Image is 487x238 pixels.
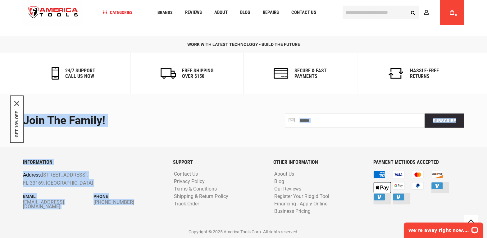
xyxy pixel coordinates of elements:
span: Reviews [185,10,202,15]
h6: secure & fast payments [294,68,327,79]
span: Contact Us [291,10,316,15]
button: Subscribe [425,114,464,128]
a: Our Reviews [273,186,303,192]
span: 0 [455,13,457,17]
a: Blog [273,179,286,185]
span: About [214,10,228,15]
button: Search [407,7,419,18]
p: Email [23,193,93,200]
a: Brands [155,8,175,17]
svg: close icon [14,101,19,106]
a: Categories [100,8,135,17]
button: GET 10% OFF [14,111,19,137]
a: Shipping & Return Policy [172,194,230,200]
h6: OTHER INFORMATION [273,159,364,165]
span: Blog [240,10,250,15]
h6: Hassle-Free Returns [410,68,439,79]
h6: Free Shipping Over $150 [182,68,213,79]
a: Privacy Policy [172,179,206,185]
a: Blog [237,8,253,17]
img: America Tools [23,1,83,24]
a: Reviews [182,8,205,17]
a: Register Your Ridgid Tool [273,194,331,200]
a: Repairs [260,8,282,17]
span: Address: [23,172,42,178]
a: Contact Us [172,171,199,177]
h6: INFORMATION [23,159,164,165]
a: store logo [23,1,83,24]
a: Contact Us [289,8,319,17]
iframe: LiveChat chat widget [400,218,487,238]
div: Join the Family! [23,115,239,127]
a: Financing - Apply Online [273,201,329,207]
h6: SUPPORT [173,159,264,165]
a: Business Pricing [273,209,312,214]
a: About Us [273,171,296,177]
span: Subscribe [433,118,456,123]
p: Copyright © 2025 America Tools Corp. All rights reserved. [23,228,464,235]
a: Track Order [172,201,201,207]
button: Close [14,101,19,106]
a: [EMAIL_ADDRESS][DOMAIN_NAME] [23,200,93,209]
span: Categories [103,10,133,15]
span: Brands [157,10,173,15]
a: About [212,8,230,17]
h6: PAYMENT METHODS ACCEPTED [373,159,464,165]
a: [PHONE_NUMBER] [93,200,164,204]
p: Phone [93,193,164,200]
span: Repairs [263,10,279,15]
a: Terms & Conditions [172,186,218,192]
p: [STREET_ADDRESS], FL 33169, [GEOGRAPHIC_DATA] [23,171,136,187]
h6: 24/7 support call us now [65,68,95,79]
